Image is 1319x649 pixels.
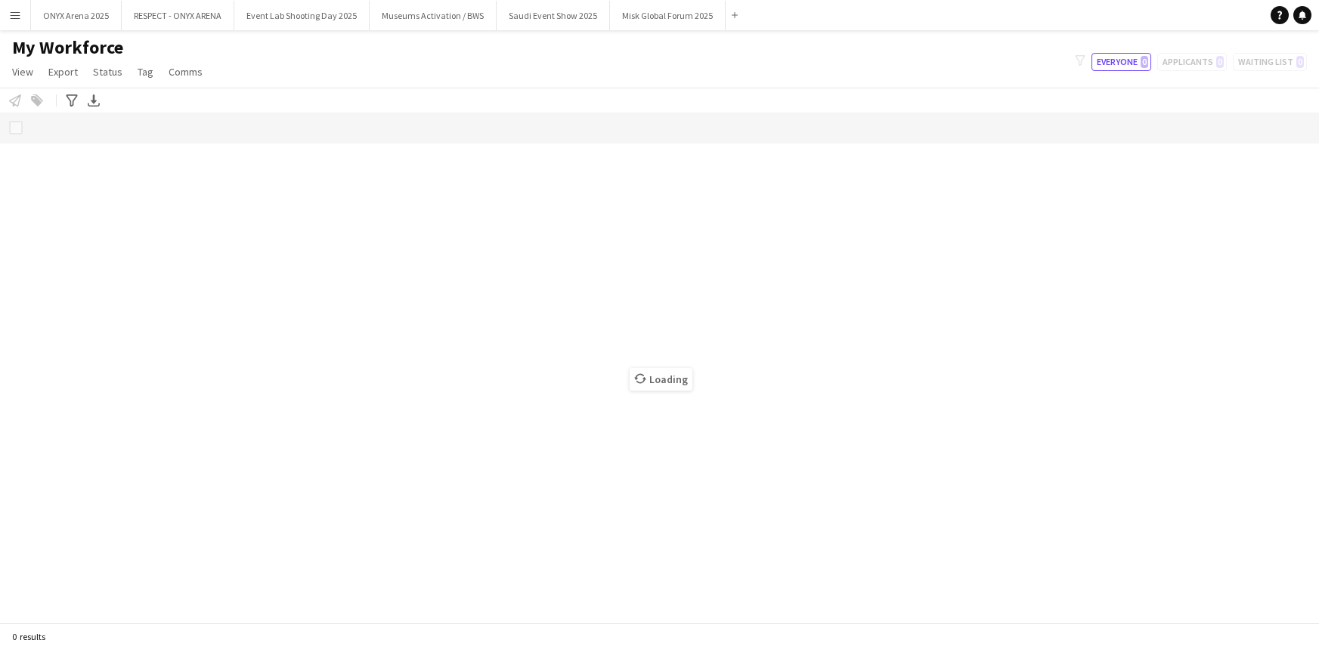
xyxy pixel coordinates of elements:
span: Loading [630,368,692,391]
button: Misk Global Forum 2025 [610,1,726,30]
a: Export [42,62,84,82]
a: View [6,62,39,82]
app-action-btn: Advanced filters [63,91,81,110]
span: 0 [1141,56,1148,68]
button: ONYX Arena 2025 [31,1,122,30]
span: My Workforce [12,36,123,59]
a: Comms [163,62,209,82]
button: Saudi Event Show 2025 [497,1,610,30]
a: Status [87,62,128,82]
span: Export [48,65,78,79]
span: Comms [169,65,203,79]
button: Everyone0 [1091,53,1151,71]
button: Event Lab Shooting Day 2025 [234,1,370,30]
button: RESPECT - ONYX ARENA [122,1,234,30]
span: View [12,65,33,79]
span: Tag [138,65,153,79]
button: Museums Activation / BWS [370,1,497,30]
span: Status [93,65,122,79]
a: Tag [132,62,159,82]
app-action-btn: Export XLSX [85,91,103,110]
